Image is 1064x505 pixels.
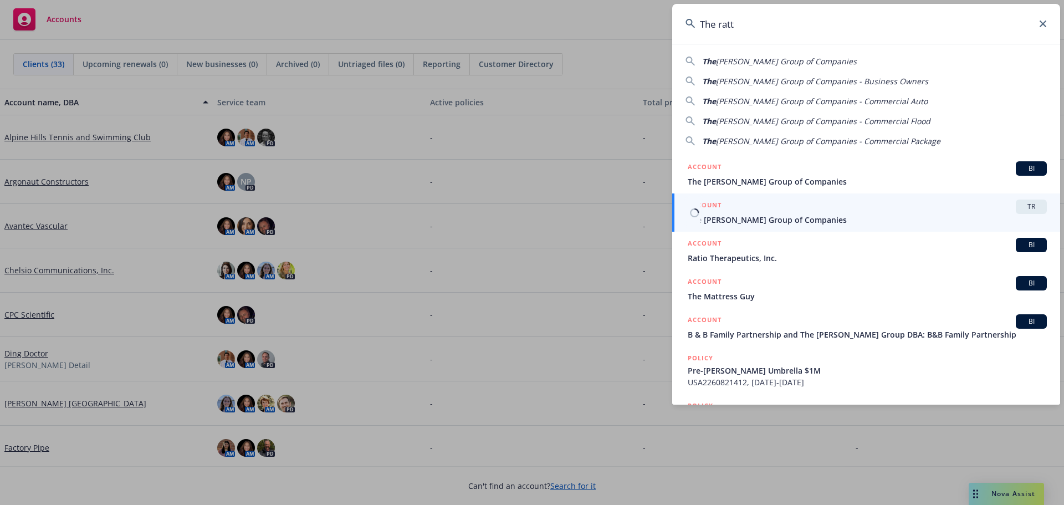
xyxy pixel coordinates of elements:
span: [PERSON_NAME] Group of Companies - Commercial Flood [716,116,930,126]
span: [PERSON_NAME] Group of Companies [716,56,857,67]
a: ACCOUNTTRThe [PERSON_NAME] Group of Companies [672,193,1060,232]
span: BI [1020,278,1042,288]
h5: ACCOUNT [688,161,722,175]
h5: POLICY [688,400,713,411]
a: POLICYPre-[PERSON_NAME] Umbrella $1MUSA2260821412, [DATE]-[DATE] [672,346,1060,394]
h5: POLICY [688,353,713,364]
a: POLICY [672,394,1060,442]
span: The Mattress Guy [688,290,1047,302]
span: The [702,76,716,86]
a: ACCOUNTBIThe Mattress Guy [672,270,1060,308]
span: The [702,96,716,106]
span: BI [1020,240,1042,250]
a: ACCOUNTBIThe [PERSON_NAME] Group of Companies [672,155,1060,193]
span: BI [1020,317,1042,327]
span: Pre-[PERSON_NAME] Umbrella $1M [688,365,1047,376]
span: [PERSON_NAME] Group of Companies - Business Owners [716,76,928,86]
h5: ACCOUNT [688,238,722,251]
span: TR [1020,202,1042,212]
span: BI [1020,164,1042,174]
a: ACCOUNTBIRatio Therapeutics, Inc. [672,232,1060,270]
span: The [PERSON_NAME] Group of Companies [688,176,1047,187]
span: [PERSON_NAME] Group of Companies - Commercial Auto [716,96,928,106]
h5: ACCOUNT [688,314,722,328]
span: [PERSON_NAME] Group of Companies - Commercial Package [716,136,940,146]
input: Search... [672,4,1060,44]
h5: ACCOUNT [688,200,722,213]
span: The [702,136,716,146]
span: The [702,56,716,67]
span: B & B Family Partnership and The [PERSON_NAME] Group DBA: B&B Family Partnership [688,329,1047,340]
a: ACCOUNTBIB & B Family Partnership and The [PERSON_NAME] Group DBA: B&B Family Partnership [672,308,1060,346]
span: Ratio Therapeutics, Inc. [688,252,1047,264]
span: USA2260821412, [DATE]-[DATE] [688,376,1047,388]
h5: ACCOUNT [688,276,722,289]
span: The [702,116,716,126]
span: The [PERSON_NAME] Group of Companies [688,214,1047,226]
